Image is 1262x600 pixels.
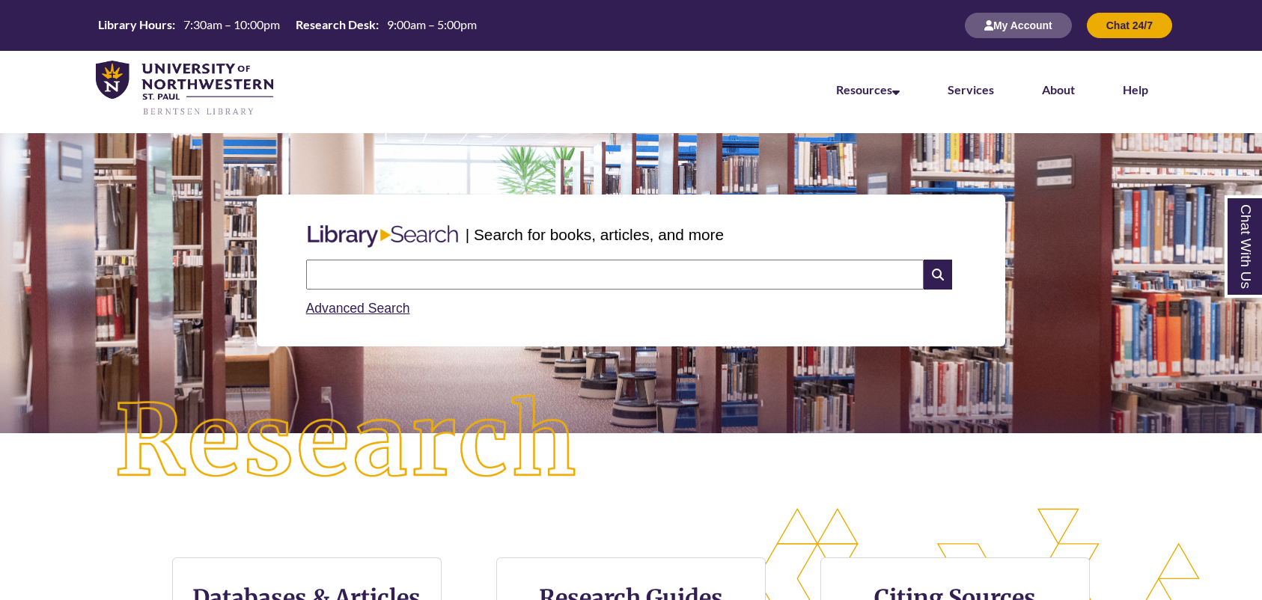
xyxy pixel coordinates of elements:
[306,301,410,316] a: Advanced Search
[92,16,483,34] a: Hours Today
[183,17,280,31] span: 7:30am – 10:00pm
[1087,19,1172,31] a: Chat 24/7
[96,61,273,117] img: UNWSP Library Logo
[290,16,381,33] th: Research Desk:
[965,19,1072,31] a: My Account
[63,343,631,541] img: Research
[1042,82,1075,97] a: About
[92,16,177,33] th: Library Hours:
[836,82,900,97] a: Resources
[1087,13,1172,38] button: Chat 24/7
[948,82,994,97] a: Services
[387,17,477,31] span: 9:00am – 5:00pm
[1123,82,1148,97] a: Help
[965,13,1072,38] button: My Account
[92,16,483,33] table: Hours Today
[924,260,952,290] i: Search
[300,219,466,254] img: Libary Search
[466,223,724,246] p: | Search for books, articles, and more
